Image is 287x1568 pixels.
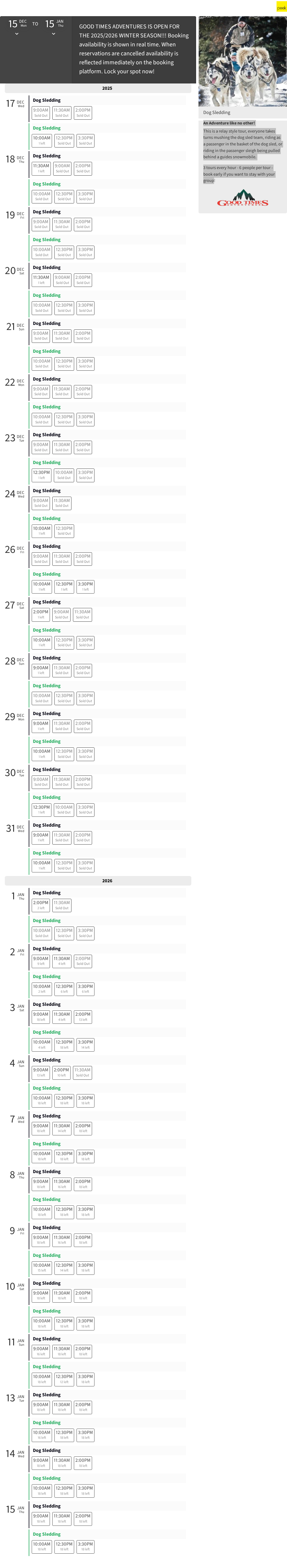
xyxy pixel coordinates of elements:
[33,1262,51,1269] span: 10:00AM
[78,1206,93,1213] span: 3:30PM
[33,181,61,187] a: Dog Sledding
[75,720,91,727] span: 2:00PM
[33,838,48,843] span: 1 left
[75,113,91,118] span: Sold Out
[78,246,93,253] span: 3:30PM
[56,420,73,425] span: Sold Out
[33,1234,48,1241] span: 9:00AM
[78,308,93,314] span: Sold Out
[78,754,93,760] span: Sold Out
[33,348,61,355] a: Dog Sledding
[199,16,287,107] img: u6HwaPqQnGkBDsgxDvot
[78,197,93,202] span: Sold Out
[56,1206,73,1213] span: 12:30PM
[78,860,93,866] span: 3:30PM
[33,448,48,453] span: Sold Out
[54,1067,69,1073] span: 2:00PM
[33,866,51,871] span: 1 left
[54,1123,70,1129] span: 11:30AM
[33,97,61,104] a: Dog Sledding
[33,113,48,118] span: Sold Out
[54,503,70,509] span: Sold Out
[56,933,73,939] span: Sold Out
[33,1045,51,1050] span: 4 left
[56,1095,73,1101] span: 12:30PM
[75,1123,91,1129] span: 2:00PM
[75,1184,91,1190] span: 18 left
[56,302,73,308] span: 12:30PM
[75,961,91,967] span: Sold Out
[54,609,69,615] span: 9:00AM
[78,1262,93,1269] span: 3:30PM
[33,236,61,243] a: Dog Sledding
[75,441,91,448] span: 2:00PM
[54,955,70,962] span: 11:30AM
[55,274,70,281] span: 9:00AM
[56,866,73,871] span: Sold Out
[75,448,91,453] span: Sold Out
[55,475,73,481] span: Sold Out
[54,1296,70,1301] span: 18 left
[33,218,48,225] span: 9:00AM
[33,1001,61,1008] a: Dog Sledding
[277,1,287,12] img: Peek.com logo
[56,927,73,934] span: 12:30PM
[33,955,48,962] span: 9:00AM
[33,599,61,605] a: Dog Sledding
[33,692,51,699] span: 10:00AM
[78,364,93,369] span: Sold Out
[33,1308,61,1314] a: Dog Sledding
[33,1067,48,1073] span: 9:00AM
[75,274,91,281] span: 2:00PM
[78,135,93,141] span: 3:30PM
[78,1268,93,1273] span: 18 left
[33,392,48,397] span: Sold Out
[33,274,49,281] span: 11:30AM
[33,766,61,773] a: Dog Sledding
[33,804,50,810] span: 12:30PM
[33,125,61,131] a: Dog Sledding
[33,860,51,866] span: 10:00AM
[33,1123,48,1129] span: 9:00AM
[33,169,49,174] span: 1 left
[33,1057,61,1063] a: Dog Sledding
[33,571,61,577] a: Dog Sledding
[78,1101,93,1106] span: 18 left
[33,1318,51,1324] span: 10:00AM
[75,782,91,787] span: Sold Out
[33,1280,61,1286] a: Dog Sledding
[74,1073,91,1078] span: Sold Out
[75,386,91,392] span: 2:00PM
[56,141,73,146] span: Sold Out
[75,1240,91,1245] span: 18 left
[54,1017,70,1023] span: 4 left
[74,609,91,615] span: 11:30AM
[55,810,73,815] span: Sold Out
[33,1039,51,1045] span: 10:00AM
[54,899,70,906] span: 11:30AM
[33,1150,51,1157] span: 10:00AM
[75,107,91,113] span: 2:00PM
[33,1095,51,1101] span: 10:00AM
[78,866,93,871] span: Sold Out
[56,364,73,369] span: Sold Out
[78,1045,93,1050] span: 14 left
[78,191,93,197] span: 3:30PM
[54,1240,70,1245] span: 16 left
[54,448,70,453] span: Sold Out
[54,336,70,341] span: Sold Out
[56,253,73,258] span: Sold Out
[54,497,70,504] span: 11:30AM
[33,810,50,815] span: 1 left
[54,1178,70,1185] span: 11:30AM
[33,1224,61,1231] a: Dog Sledding
[54,1290,70,1296] span: 11:30AM
[75,1290,91,1296] span: 2:00PM
[78,1039,93,1045] span: 3:30PM
[33,850,61,856] a: Dog Sledding
[33,945,61,952] a: Dog Sledding
[56,587,73,592] span: 1 left
[33,1157,51,1162] span: 18 left
[54,1129,70,1134] span: 14 left
[54,559,70,565] span: Sold Out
